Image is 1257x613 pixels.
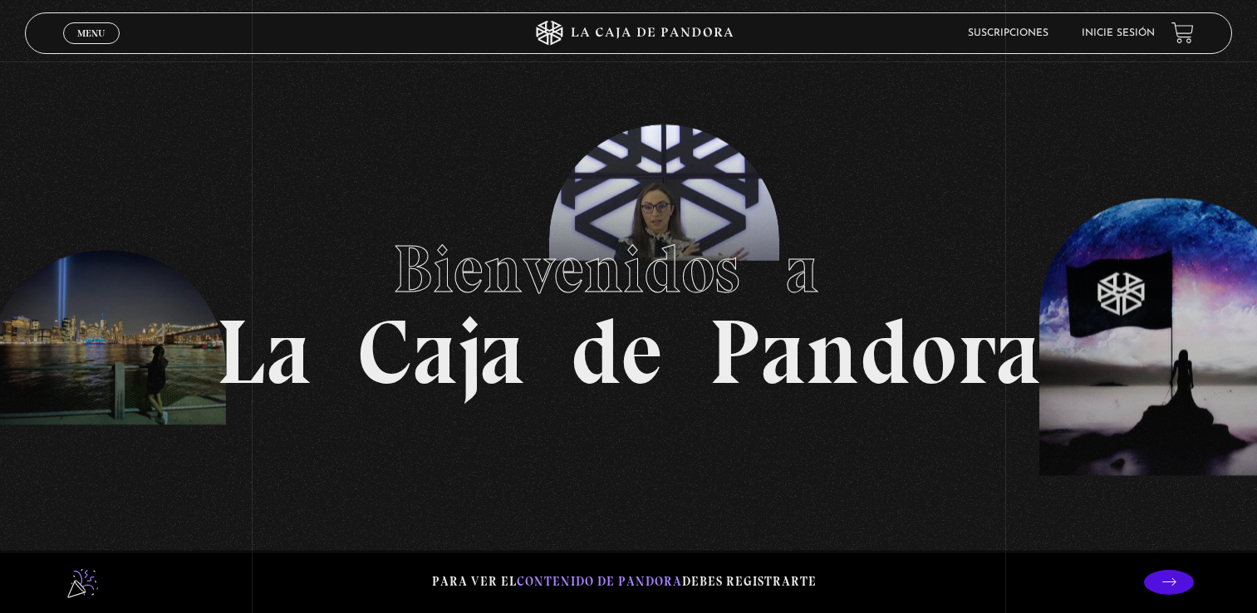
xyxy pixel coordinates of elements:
[517,574,682,589] span: contenido de Pandora
[1082,28,1155,38] a: Inicie sesión
[77,28,105,38] span: Menu
[1171,22,1194,44] a: View your shopping cart
[216,215,1041,398] h1: La Caja de Pandora
[71,42,110,54] span: Cerrar
[432,571,817,593] p: Para ver el debes registrarte
[393,229,865,309] span: Bienvenidos a
[968,28,1048,38] a: Suscripciones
